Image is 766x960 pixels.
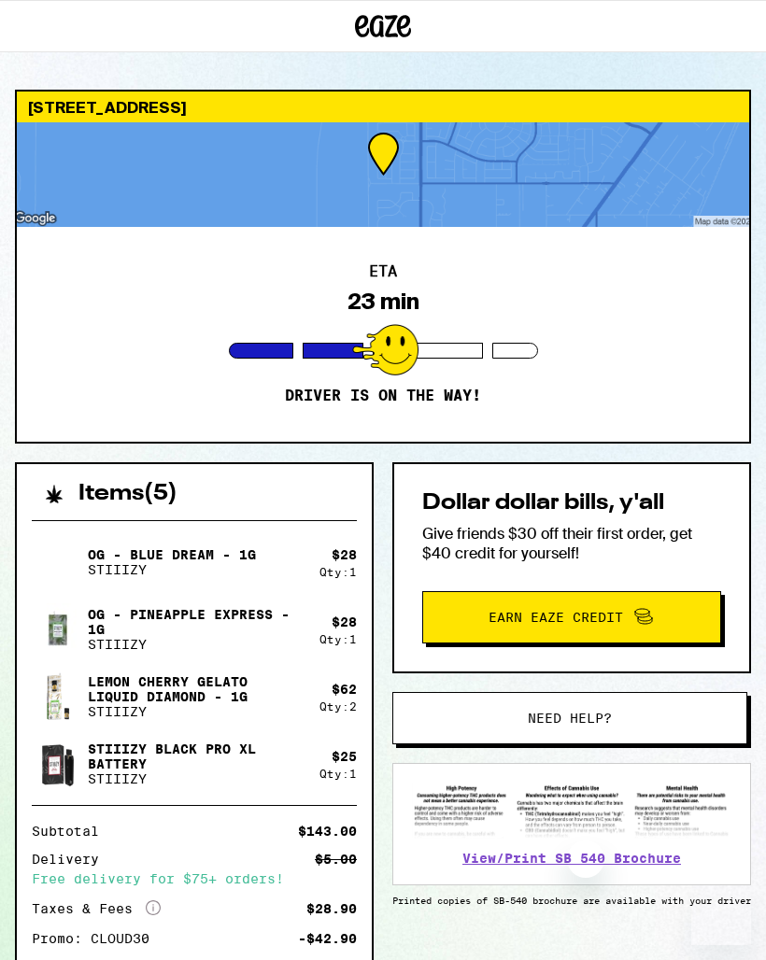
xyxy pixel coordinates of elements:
[306,902,357,915] div: $28.90
[32,603,84,656] img: OG - Pineapple Express - 1g
[88,562,256,577] p: STIIIZY
[319,566,357,578] div: Qty: 1
[332,749,357,764] div: $ 25
[32,671,84,723] img: Lemon Cherry Gelato Liquid Diamond - 1g
[32,825,112,838] div: Subtotal
[32,932,163,945] div: Promo: CLOUD30
[32,900,161,917] div: Taxes & Fees
[315,853,357,866] div: $5.00
[285,387,481,405] p: Driver is on the way!
[348,289,419,315] div: 23 min
[17,92,749,122] div: [STREET_ADDRESS]
[422,524,721,563] p: Give friends $30 off their first order, get $40 credit for yourself!
[32,536,84,588] img: OG - Blue Dream - 1g
[32,872,357,885] div: Free delivery for $75+ orders!
[88,771,305,786] p: STIIIZY
[298,825,357,838] div: $143.00
[332,682,357,697] div: $ 62
[422,591,721,643] button: Earn Eaze Credit
[88,741,305,771] p: STIIIZY Black Pro XL Battery
[88,704,305,719] p: STIIIZY
[528,712,612,725] span: Need help?
[392,692,747,744] button: Need help?
[298,932,357,945] div: -$42.90
[88,607,305,637] p: OG - Pineapple Express - 1g
[422,492,721,515] h2: Dollar dollar bills, y'all
[88,547,256,562] p: OG - Blue Dream - 1g
[691,885,751,945] iframe: Button to launch messaging window
[32,853,112,866] div: Delivery
[369,264,397,279] h2: ETA
[392,895,751,906] p: Printed copies of SB-540 brochure are available with your driver
[332,614,357,629] div: $ 28
[332,547,357,562] div: $ 28
[319,633,357,645] div: Qty: 1
[462,851,681,866] a: View/Print SB 540 Brochure
[567,840,604,878] iframe: Close message
[88,674,305,704] p: Lemon Cherry Gelato Liquid Diamond - 1g
[489,611,623,624] span: Earn Eaze Credit
[78,483,177,505] h2: Items ( 5 )
[88,637,305,652] p: STIIIZY
[412,783,731,839] img: SB 540 Brochure preview
[319,700,357,713] div: Qty: 2
[32,738,84,790] img: STIIIZY Black Pro XL Battery
[319,768,357,780] div: Qty: 1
